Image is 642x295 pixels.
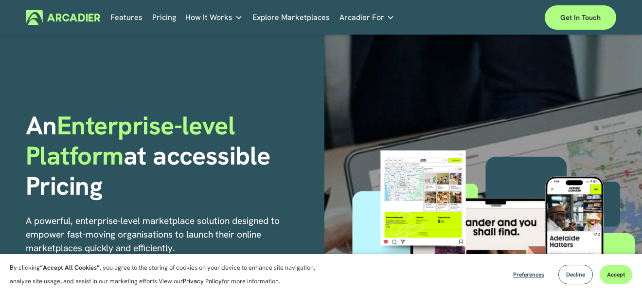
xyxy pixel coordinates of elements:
[26,111,318,202] h1: An at accessible Pricing
[339,10,394,25] a: folder dropdown
[339,11,384,24] span: Arcadier For
[185,11,232,24] span: How It Works
[252,10,330,25] a: Explore Marketplaces
[10,261,326,288] p: By clicking , you agree to the storing of cookies on your device to enhance site navigation, anal...
[513,271,544,278] span: Preferences
[26,10,100,25] img: Arcadier
[600,265,632,284] button: Accept
[607,271,625,278] span: Accept
[152,10,176,25] a: Pricing
[566,271,585,278] span: Decline
[183,277,222,285] a: Privacy Policy
[26,109,242,172] span: Enterprise-level Platform
[185,10,243,25] a: folder dropdown
[40,263,100,272] strong: “Accept All Cookies”
[558,265,593,284] button: Decline
[545,5,616,30] a: Get in touch
[506,265,552,284] button: Preferences
[110,10,143,25] a: Features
